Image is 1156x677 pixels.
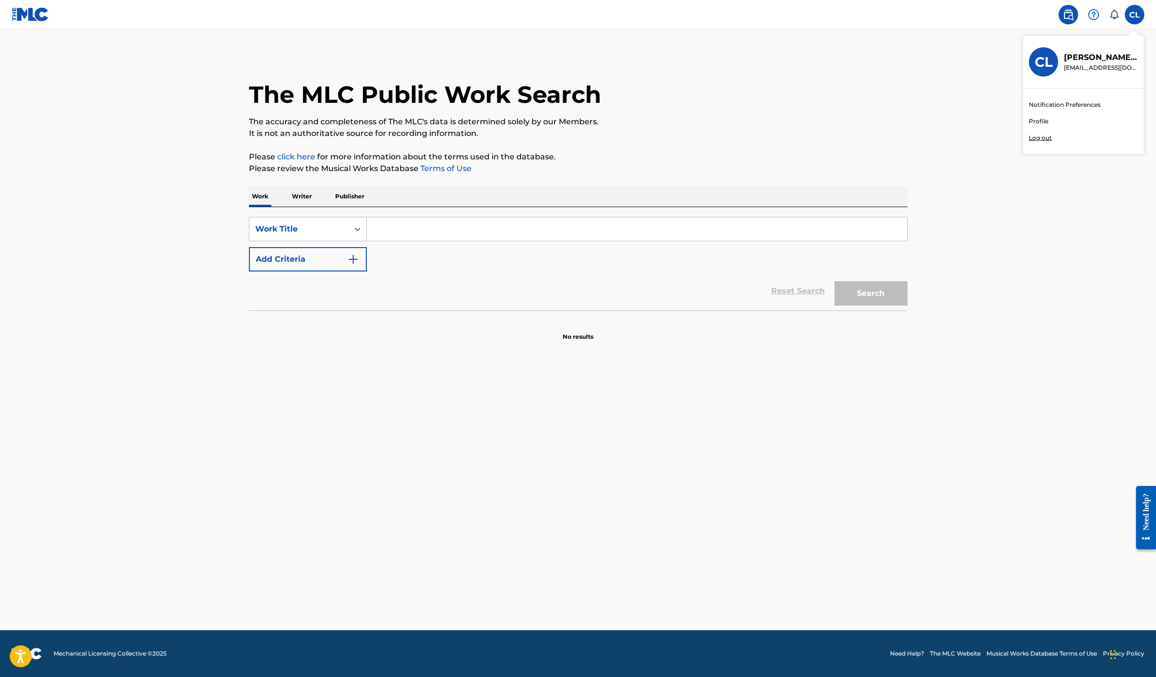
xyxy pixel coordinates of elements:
img: search [1062,9,1074,20]
a: Musical Works Database Terms of Use [986,649,1097,658]
div: User Menu [1125,5,1144,24]
img: logo [12,648,42,659]
img: 9d2ae6d4665cec9f34b9.svg [347,253,359,265]
p: Please for more information about the terms used in the database. [249,151,908,163]
a: click here [277,152,315,161]
h3: CL [1035,54,1053,71]
p: Charles Lowe [1064,52,1138,63]
iframe: Resource Center [1129,479,1156,557]
a: Notification Preferences [1029,100,1100,109]
div: Work Title [255,223,343,235]
div: Drag [1110,640,1116,669]
h1: The MLC Public Work Search [249,80,601,109]
a: Profile [1029,117,1048,126]
p: No results [563,321,593,341]
p: It is not an authoritative source for recording information. [249,128,908,139]
p: Log out [1029,134,1052,142]
a: Privacy Policy [1103,649,1144,658]
p: Work [249,186,271,207]
div: Notifications [1109,10,1119,19]
span: CL [1129,9,1140,21]
span: Mechanical Licensing Collective © 2025 [54,649,167,658]
p: Publisher [332,186,367,207]
a: The MLC Website [930,649,981,658]
a: Public Search [1059,5,1078,24]
div: Help [1084,5,1103,24]
a: Need Help? [890,649,924,658]
p: ogunade-240367@soundroyalties.com [1064,63,1138,72]
a: Terms of Use [418,164,472,173]
p: Please review the Musical Works Database [249,163,908,174]
iframe: Chat Widget [1107,630,1156,677]
img: MLC Logo [12,7,49,21]
p: Writer [289,186,315,207]
button: Add Criteria [249,247,367,271]
form: Search Form [249,217,908,310]
img: help [1088,9,1099,20]
p: The accuracy and completeness of The MLC's data is determined solely by our Members. [249,116,908,128]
